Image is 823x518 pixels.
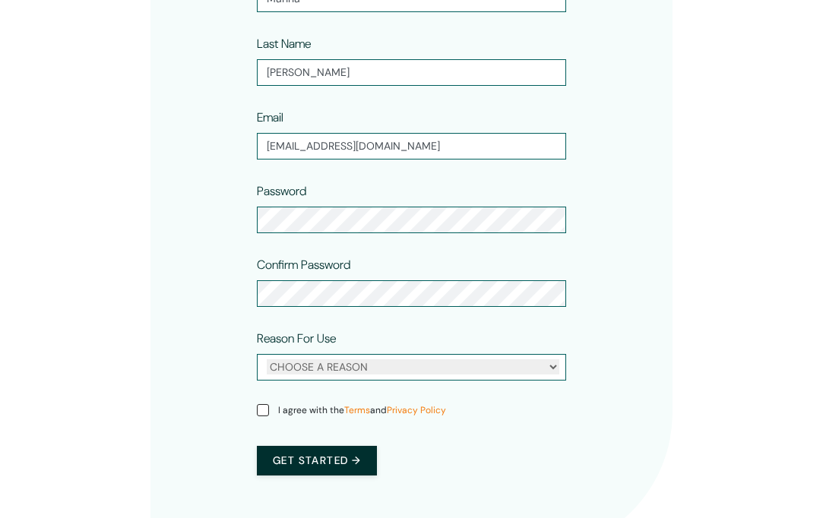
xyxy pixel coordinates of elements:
[257,256,350,274] label: Confirm Password
[257,133,566,160] input: Email address
[257,404,269,416] input: I agree with theTermsandPrivacy Policy
[257,59,566,86] input: Last name
[257,35,311,53] label: Last Name
[344,404,370,416] a: Terms
[387,404,446,416] a: Privacy Policy
[257,446,377,475] button: Get started →
[278,403,446,417] span: I agree with the and
[257,109,283,127] label: Email
[257,182,306,201] label: Password
[257,330,336,348] label: Reason For Use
